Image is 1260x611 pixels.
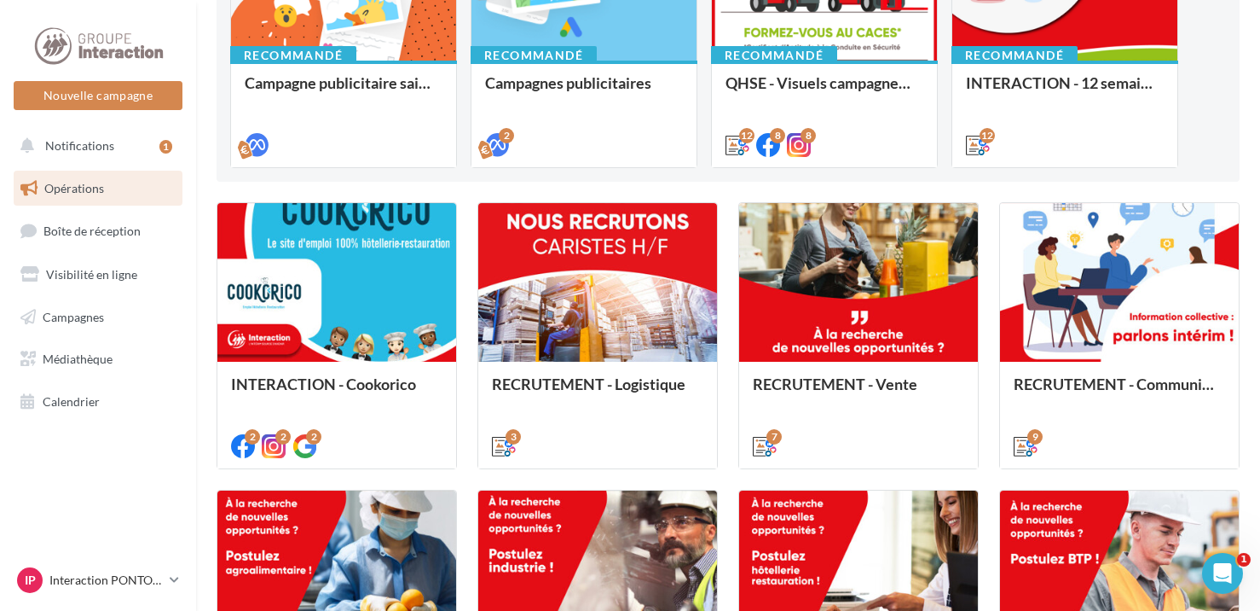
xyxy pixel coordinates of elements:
a: Calendrier [10,384,186,420]
div: Recommandé [230,46,356,65]
iframe: Intercom live chat [1202,553,1243,594]
button: Notifications 1 [10,128,179,164]
span: Opérations [44,181,104,195]
a: Boîte de réception [10,212,186,249]
div: 8 [801,128,816,143]
div: Recommandé [951,46,1078,65]
div: Recommandé [471,46,597,65]
div: RECRUTEMENT - Communication externe [1014,375,1225,410]
span: Notifications [45,138,114,153]
div: INTERACTION - 12 semaines de publication [966,74,1164,108]
span: Calendrier [43,394,100,409]
div: 12 [980,128,995,143]
div: 2 [275,429,291,445]
div: QHSE - Visuels campagnes siège [725,74,923,108]
div: 12 [739,128,754,143]
a: Médiathèque [10,341,186,377]
span: Médiathèque [43,352,113,366]
div: 3 [506,429,521,445]
div: 2 [499,128,514,143]
span: Campagnes [43,309,104,323]
a: Campagnes [10,300,186,335]
button: Nouvelle campagne [14,81,182,110]
div: 9 [1027,429,1043,445]
div: 2 [306,429,321,445]
span: Boîte de réception [43,224,141,238]
div: Recommandé [711,46,837,65]
div: 7 [766,429,782,445]
p: Interaction PONTOISE [49,572,163,589]
span: 1 [1237,553,1251,567]
a: Opérations [10,171,186,207]
div: RECRUTEMENT - Vente [753,375,964,410]
div: Campagnes publicitaires [485,74,683,108]
div: 1 [159,140,172,154]
div: 8 [770,128,785,143]
div: 2 [245,429,260,445]
div: INTERACTION - Cookorico [231,375,442,410]
a: Visibilité en ligne [10,257,186,293]
div: RECRUTEMENT - Logistique [492,375,703,410]
a: IP Interaction PONTOISE [14,564,182,596]
div: Campagne publicitaire saisonniers [245,74,442,108]
span: IP [25,572,36,589]
span: Visibilité en ligne [46,267,137,282]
